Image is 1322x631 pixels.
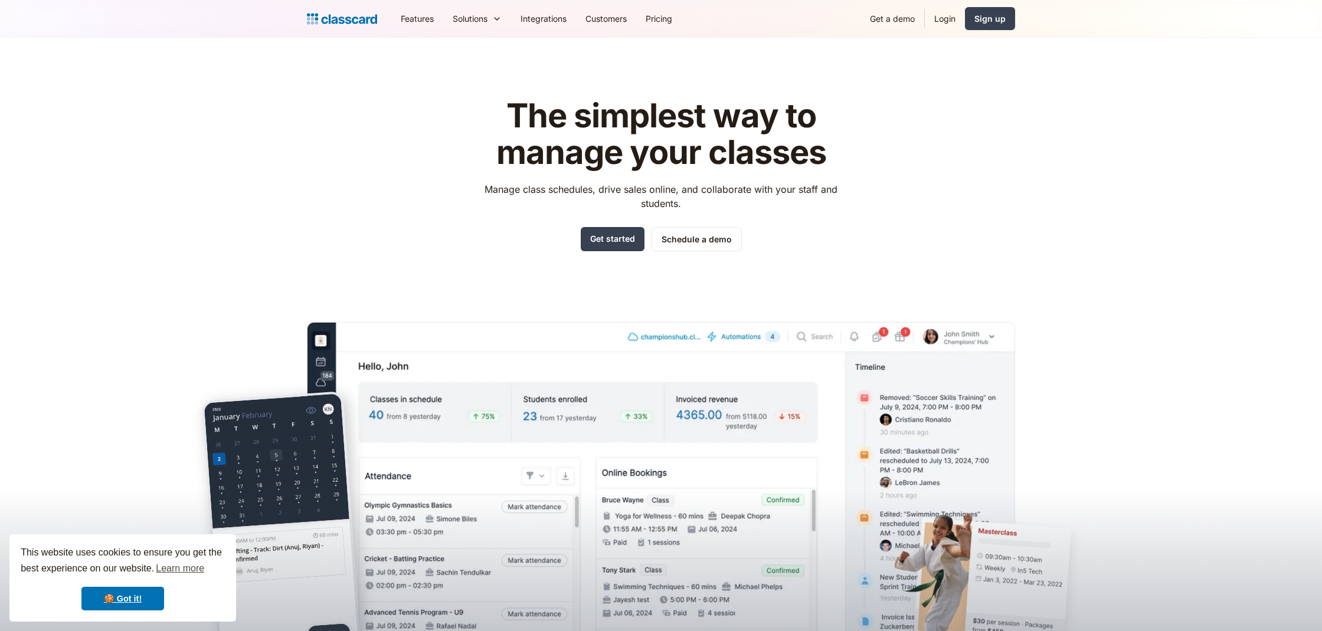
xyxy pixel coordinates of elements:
[576,5,636,32] a: Customers
[581,227,644,251] a: Get started
[925,5,965,32] a: Login
[474,98,849,170] h1: The simplest way to manage your classes
[652,227,742,251] a: Schedule a demo
[154,560,206,577] a: learn more about cookies
[9,534,236,622] div: cookieconsent
[443,5,511,32] div: Solutions
[965,7,1015,30] a: Sign up
[474,182,849,211] p: Manage class schedules, drive sales online, and collaborate with your staff and students.
[453,12,487,25] div: Solutions
[636,5,682,32] a: Pricing
[974,12,1006,25] div: Sign up
[307,11,377,27] a: Logo
[511,5,576,32] a: Integrations
[860,5,924,32] a: Get a demo
[81,587,164,610] a: dismiss cookie message
[21,545,225,577] span: This website uses cookies to ensure you get the best experience on our website.
[391,5,443,32] a: Features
